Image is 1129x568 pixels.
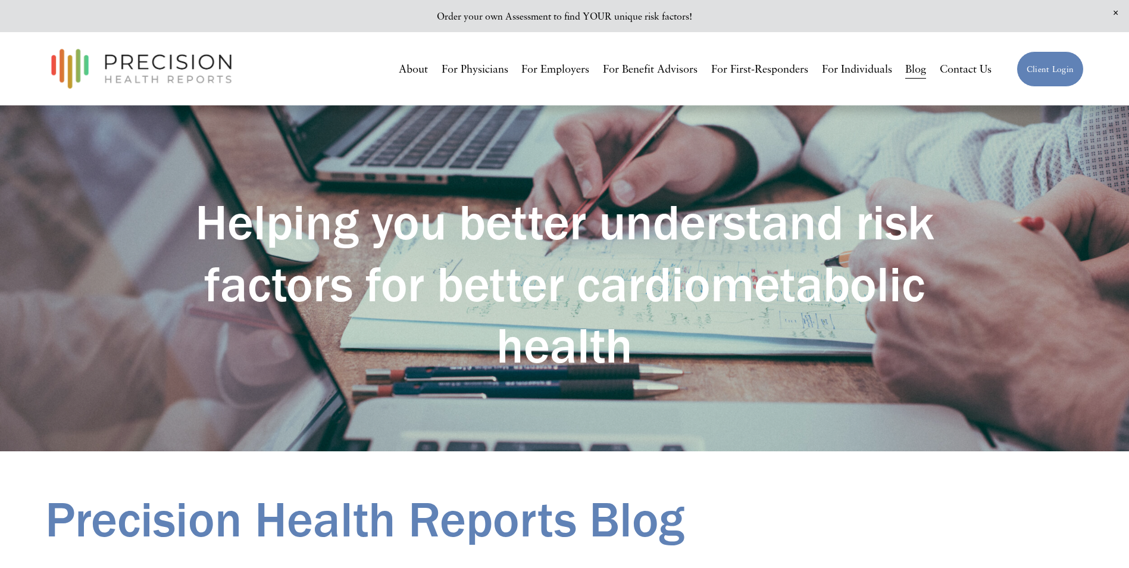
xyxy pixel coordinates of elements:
h1: Precision Health Reports Blog [45,488,1084,550]
h1: Helping you better understand risk factors for better cardiometabolic health [175,191,954,377]
a: For Physicians [442,58,508,80]
a: For Employers [521,58,589,80]
a: Client Login [1017,51,1084,87]
a: For Benefit Advisors [603,58,698,80]
a: For First-Responders [711,58,808,80]
img: Precision Health Reports [45,43,238,94]
a: For Individuals [822,58,892,80]
a: Contact Us [940,58,992,80]
a: Blog [905,58,926,80]
a: About [399,58,428,80]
